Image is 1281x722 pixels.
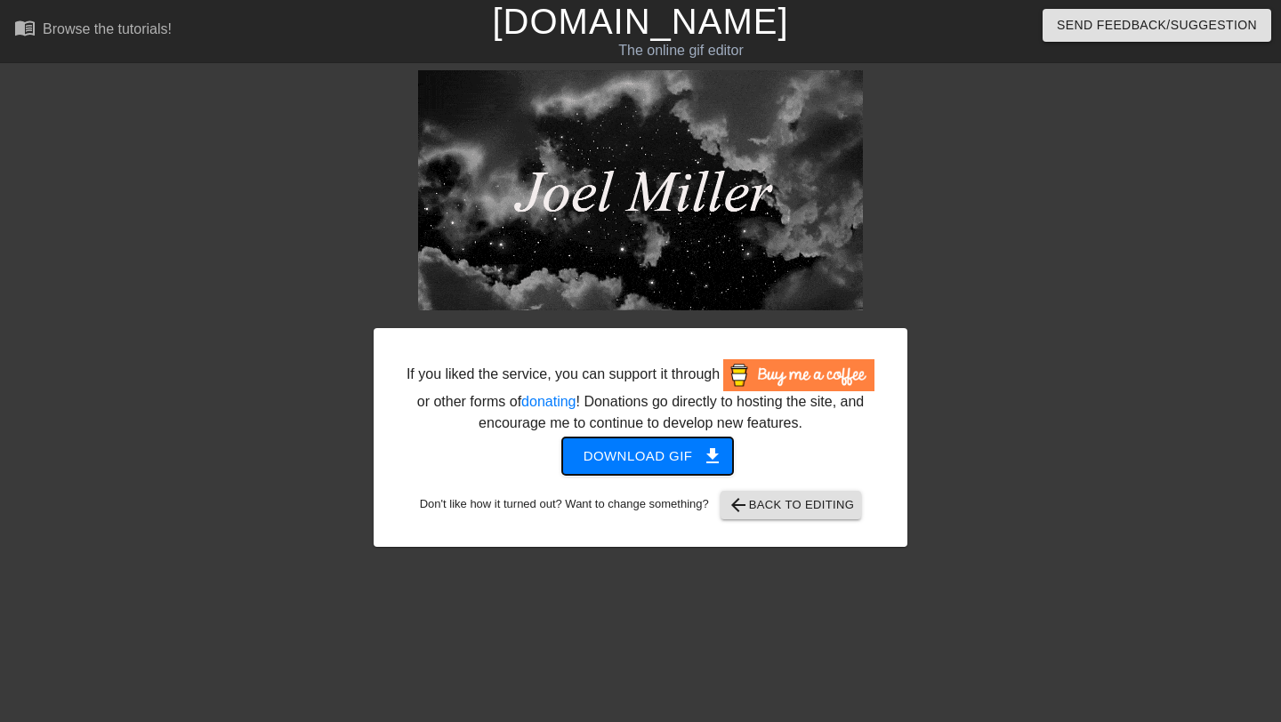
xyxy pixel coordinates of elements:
button: Back to Editing [721,491,862,519]
div: The online gif editor [436,40,926,61]
span: arrow_back [728,494,749,516]
a: Download gif [548,447,734,462]
a: donating [521,394,576,409]
span: get_app [702,445,723,467]
div: If you liked the service, you can support it through or other forms of ! Donations go directly to... [405,359,876,434]
span: menu_book [14,17,36,38]
a: Browse the tutorials! [14,17,172,44]
span: Send Feedback/Suggestion [1057,14,1257,36]
button: Download gif [562,437,734,475]
img: JoTnI7Q9.gif [418,70,863,310]
div: Don't like how it turned out? Want to change something? [401,491,880,519]
img: Buy Me A Coffee [723,359,874,391]
span: Back to Editing [728,494,855,516]
a: [DOMAIN_NAME] [492,2,788,41]
div: Browse the tutorials! [43,21,172,36]
button: Send Feedback/Suggestion [1043,9,1271,42]
span: Download gif [584,445,713,468]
